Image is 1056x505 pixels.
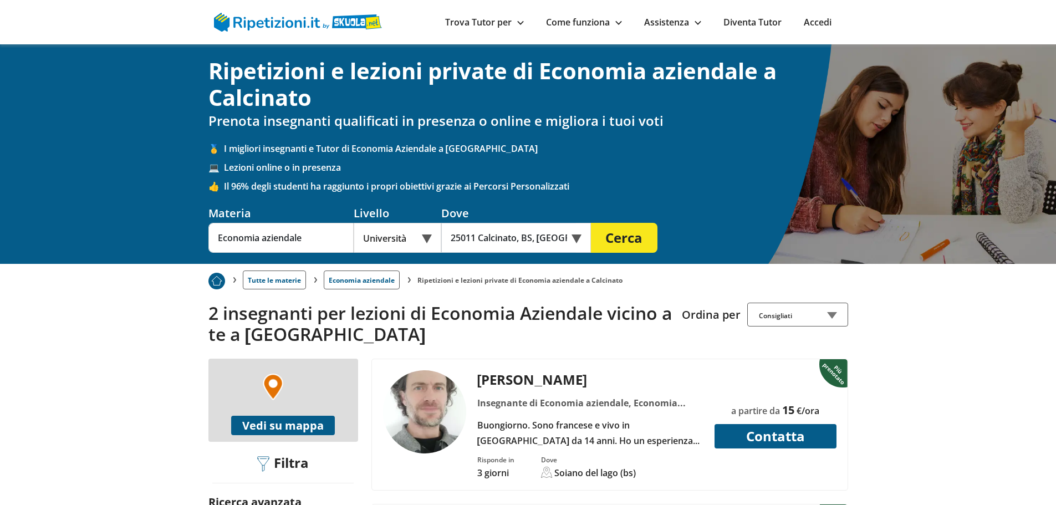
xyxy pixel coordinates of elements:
[473,395,707,411] div: Insegnante di Economia aziendale, Economia internazionale, Francese a1, Francese c2, Test d'ingre...
[682,307,741,322] label: Ordina per
[747,303,848,327] div: Consigliati
[257,456,269,472] img: Filtra filtri mobile
[541,455,636,465] div: Dove
[441,223,576,253] input: Es. Indirizzo o CAP
[546,16,622,28] a: Come funziona
[354,223,441,253] div: Università
[208,113,848,129] h2: Prenota insegnanti qualificati in presenza o online e migliora i tuoi voti
[731,405,780,417] span: a partire da
[214,13,382,32] img: logo Skuola.net | Ripetizioni.it
[441,206,591,221] div: Dove
[208,206,354,221] div: Materia
[417,276,623,285] li: Ripetizioni e lezioni private di Economia aziendale a Calcinato
[208,264,848,289] nav: breadcrumb d-none d-tablet-block
[477,467,514,479] p: 3 giorni
[263,374,283,400] img: Marker
[591,223,657,253] button: Cerca
[224,161,848,174] span: Lezioni online o in presenza
[819,358,850,388] img: Piu prenotato
[243,271,306,289] a: Tutte le materie
[253,455,313,472] div: Filtra
[208,303,674,345] h2: 2 insegnanti per lezioni di Economia Aziendale vicino a te a [GEOGRAPHIC_DATA]
[473,417,707,448] div: Buongiorno. Sono francese e vivo in [GEOGRAPHIC_DATA] da 14 anni. Ho un esperienza d'insegnante d...
[208,142,224,155] span: 🥇
[231,416,335,435] button: Vedi su mappa
[354,206,441,221] div: Livello
[723,16,782,28] a: Diventa Tutor
[554,467,636,479] div: Soiano del lago (bs)
[644,16,701,28] a: Assistenza
[214,15,382,27] a: logo Skuola.net | Ripetizioni.it
[804,16,831,28] a: Accedi
[445,16,524,28] a: Trova Tutor per
[715,424,836,448] button: Contatta
[797,405,819,417] span: €/ora
[324,271,400,289] a: Economia aziendale
[224,180,848,192] span: Il 96% degli studenti ha raggiunto i propri obiettivi grazie ai Percorsi Personalizzati
[208,223,354,253] input: Es. Matematica
[224,142,848,155] span: I migliori insegnanti e Tutor di Economia Aziendale a [GEOGRAPHIC_DATA]
[208,273,225,289] img: Piu prenotato
[208,161,224,174] span: 💻
[477,455,514,465] div: Risponde in
[208,58,848,111] h1: Ripetizioni e lezioni private di Economia aziendale a Calcinato
[208,180,224,192] span: 👍
[473,370,707,389] div: [PERSON_NAME]
[383,370,466,453] img: tutor a Soiano del Lago (BS) - Raphaël
[782,402,794,417] span: 15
